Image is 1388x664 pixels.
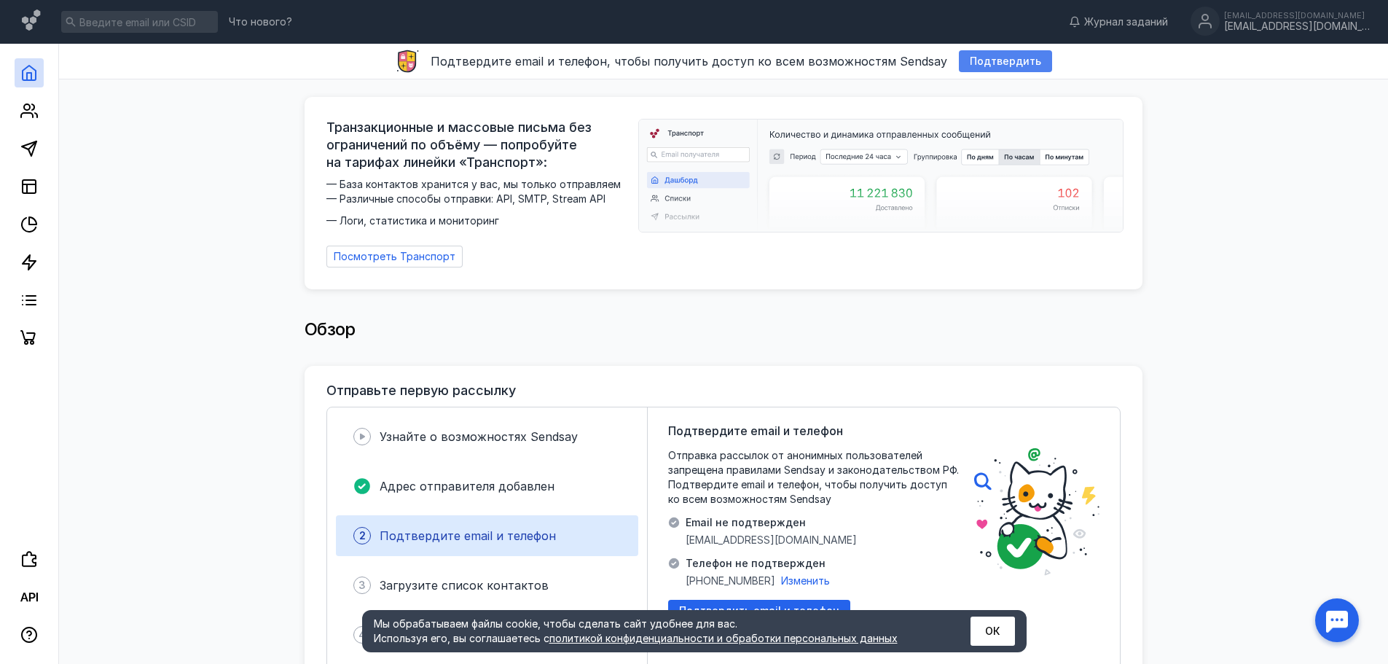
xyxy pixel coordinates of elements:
span: Подтвердите email и телефон [380,528,556,543]
button: Изменить [781,574,830,588]
span: Загрузите список контактов [380,578,549,593]
span: Транзакционные и массовые письма без ограничений по объёму — попробуйте на тарифах линейки «Транс... [326,119,630,171]
span: Подтвердить email и телефон [679,605,839,617]
span: [EMAIL_ADDRESS][DOMAIN_NAME] [686,533,857,547]
img: poster [974,448,1099,576]
span: Email не подтвержден [686,515,857,530]
div: [EMAIL_ADDRESS][DOMAIN_NAME] [1224,20,1370,33]
span: Обзор [305,319,356,340]
span: Подтвердите email и телефон [668,422,843,440]
span: Отправка рассылок от анонимных пользователей запрещена правилами Sendsay и законодательством РФ. ... [668,448,960,507]
span: Изменить [781,574,830,587]
span: [PHONE_NUMBER] [686,574,775,588]
span: Телефон не подтвержден [686,556,830,571]
img: dashboard-transport-banner [639,120,1123,232]
span: — База контактов хранится у вас, мы только отправляем — Различные способы отправки: API, SMTP, St... [326,177,630,228]
span: Подтвердить [970,55,1041,68]
a: политикой конфиденциальности и обработки персональных данных [549,632,898,644]
span: Посмотреть Транспорт [334,251,455,263]
button: Подтвердить [959,50,1052,72]
span: Узнайте о возможностях Sendsay [380,429,578,444]
a: Журнал заданий [1062,15,1175,29]
span: Журнал заданий [1084,15,1168,29]
h3: Отправьте первую рассылку [326,383,516,398]
span: 2 [359,528,366,543]
input: Введите email или CSID [61,11,218,33]
button: Подтвердить email и телефон [668,600,850,622]
span: Подтвердите email и телефон, чтобы получить доступ ко всем возможностям Sendsay [431,54,947,69]
span: Что нового? [229,17,292,27]
a: Что нового? [221,17,299,27]
span: 3 [358,578,366,593]
div: [EMAIL_ADDRESS][DOMAIN_NAME] [1224,11,1370,20]
a: Посмотреть Транспорт [326,246,463,267]
span: 4 [358,628,366,642]
button: ОК [971,617,1015,646]
span: Адрес отправителя добавлен [380,479,554,493]
div: Мы обрабатываем файлы cookie, чтобы сделать сайт удобнее для вас. Используя его, вы соглашаетесь c [374,617,935,646]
